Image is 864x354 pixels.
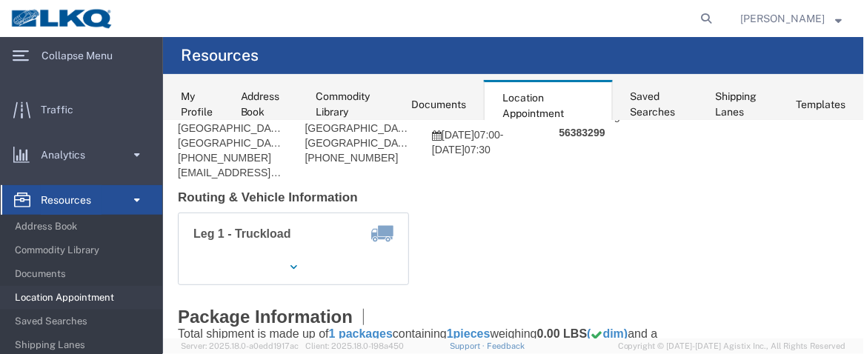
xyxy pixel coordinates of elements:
a: Feedback [487,341,525,350]
h4: Resources [181,37,259,74]
a: Analytics [1,140,162,170]
div: Commodity Library [316,89,393,120]
a: Resources [1,185,162,215]
span: Resources [41,185,102,215]
div: Saved Searches [631,89,698,120]
span: Location Appointment [15,283,152,313]
span: Krisann Metzger [741,10,825,27]
div: My Profile [181,89,223,120]
span: Address Book [15,212,152,241]
span: Documents [15,259,152,289]
span: Traffic [41,95,84,124]
button: [PERSON_NAME] [740,10,843,27]
span: Analytics [41,140,96,170]
span: Server: 2025.18.0-a0edd1917ac [181,341,299,350]
a: Traffic [1,95,162,124]
a: Support [451,341,488,350]
iframe: FS Legacy Container [163,121,864,338]
div: Documents [411,97,466,113]
span: Collapse Menu [41,41,123,70]
div: Templates [797,97,846,113]
div: Location Appointment [484,80,613,130]
img: logo [10,7,114,30]
div: Address Book [241,89,299,120]
span: Saved Searches [15,307,152,336]
div: Shipping Lanes [716,89,779,120]
span: Commodity Library [15,236,152,265]
span: Client: 2025.18.0-198a450 [305,341,404,350]
span: Copyright © [DATE]-[DATE] Agistix Inc., All Rights Reserved [618,340,846,353]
